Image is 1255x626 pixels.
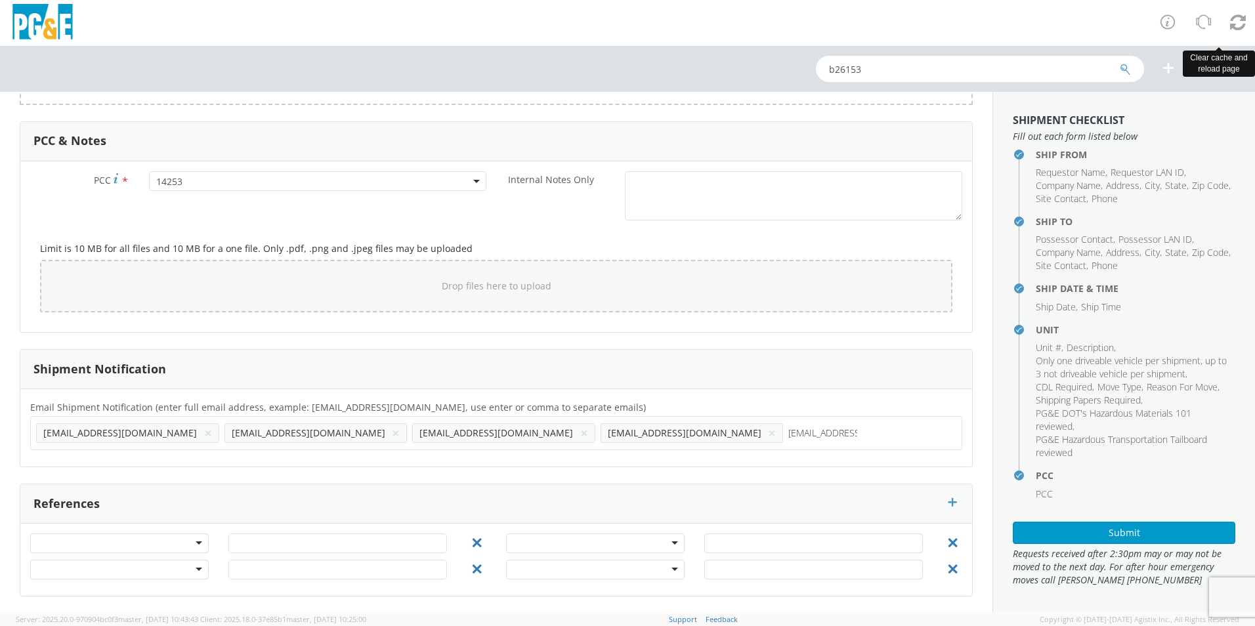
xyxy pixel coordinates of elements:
li: , [1036,259,1088,272]
li: , [1036,246,1103,259]
h4: Unit [1036,325,1235,335]
li: , [1036,341,1063,354]
span: Ship Date [1036,301,1076,313]
li: , [1036,192,1088,205]
span: master, [DATE] 10:25:00 [286,614,366,624]
span: PCC [94,174,111,186]
button: Submit [1013,522,1235,544]
span: [EMAIL_ADDRESS][DOMAIN_NAME] [419,427,573,439]
span: Requestor LAN ID [1111,166,1184,178]
li: , [1192,179,1231,192]
li: , [1106,179,1141,192]
span: Site Contact [1036,259,1086,272]
li: , [1111,166,1186,179]
span: Requestor Name [1036,166,1105,178]
span: Drop files here to upload [442,280,551,292]
h4: Ship Date & Time [1036,283,1235,293]
span: Possessor Contact [1036,233,1113,245]
span: [EMAIL_ADDRESS][DOMAIN_NAME] [232,427,385,439]
span: [EMAIL_ADDRESS][DOMAIN_NAME] [43,427,197,439]
li: , [1145,179,1162,192]
span: State [1165,246,1187,259]
li: , [1106,246,1141,259]
span: CDL Required [1036,381,1092,393]
span: Requests received after 2:30pm may or may not be moved to the next day. For after hour emergency ... [1013,547,1235,587]
span: Shipping Papers Required [1036,394,1141,406]
span: Address [1106,179,1139,192]
span: Phone [1092,259,1118,272]
span: [EMAIL_ADDRESS][DOMAIN_NAME] [608,427,761,439]
span: Site Contact [1036,192,1086,205]
span: City [1145,246,1160,259]
a: Support [669,614,697,624]
li: , [1036,233,1115,246]
span: Unit # [1036,341,1061,354]
li: , [1036,354,1232,381]
span: Email Shipment Notification (enter full email address, example: jdoe01@agistix.com, use enter or ... [30,401,646,413]
h4: Ship From [1036,150,1235,159]
span: Possessor LAN ID [1118,233,1192,245]
h4: PCC [1036,470,1235,480]
button: × [768,425,776,441]
span: PG&E Hazardous Transportation Tailboard reviewed [1036,433,1207,459]
li: , [1036,166,1107,179]
span: Internal Notes Only [508,173,594,186]
li: , [1036,381,1094,394]
span: State [1165,179,1187,192]
span: 14253 [149,171,486,191]
span: Only one driveable vehicle per shipment, up to 3 not driveable vehicle per shipment [1036,354,1227,380]
li: , [1036,394,1143,407]
div: Clear cache and reload page [1183,51,1255,77]
span: PCC [1036,488,1053,500]
span: master, [DATE] 10:43:43 [118,614,198,624]
span: Description [1067,341,1114,354]
span: Server: 2025.20.0-970904bc0f3 [16,614,198,624]
span: Zip Code [1192,179,1229,192]
span: Copyright © [DATE]-[DATE] Agistix Inc., All Rights Reserved [1040,614,1239,625]
img: pge-logo-06675f144f4cfa6a6814.png [10,4,75,43]
li: , [1118,233,1194,246]
li: , [1145,246,1162,259]
span: Company Name [1036,246,1101,259]
h3: PCC & Notes [33,135,106,148]
li: , [1147,381,1220,394]
li: , [1192,246,1231,259]
span: 14253 [156,175,479,188]
span: Address [1106,246,1139,259]
li: , [1165,246,1189,259]
h3: Shipment Notification [33,363,166,376]
span: Zip Code [1192,246,1229,259]
input: Shipment, Tracking or Reference Number (at least 4 chars) [816,56,1144,82]
h3: References [33,497,100,511]
span: PG&E DOT's Hazardous Materials 101 reviewed [1036,407,1191,432]
li: , [1036,407,1232,433]
li: , [1036,301,1078,314]
li: , [1097,381,1143,394]
span: Reason For Move [1147,381,1218,393]
button: × [392,425,400,441]
span: Move Type [1097,381,1141,393]
span: City [1145,179,1160,192]
span: Company Name [1036,179,1101,192]
li: , [1036,179,1103,192]
button: × [580,425,588,441]
li: , [1067,341,1116,354]
li: , [1165,179,1189,192]
button: × [204,425,212,441]
h5: Limit is 10 MB for all files and 10 MB for a one file. Only .pdf, .png and .jpeg files may be upl... [40,243,952,253]
span: Phone [1092,192,1118,205]
span: Fill out each form listed below [1013,130,1235,143]
span: Ship Time [1081,301,1121,313]
h4: Ship To [1036,217,1235,226]
span: Client: 2025.18.0-37e85b1 [200,614,366,624]
strong: Shipment Checklist [1013,113,1124,127]
a: Feedback [706,614,738,624]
